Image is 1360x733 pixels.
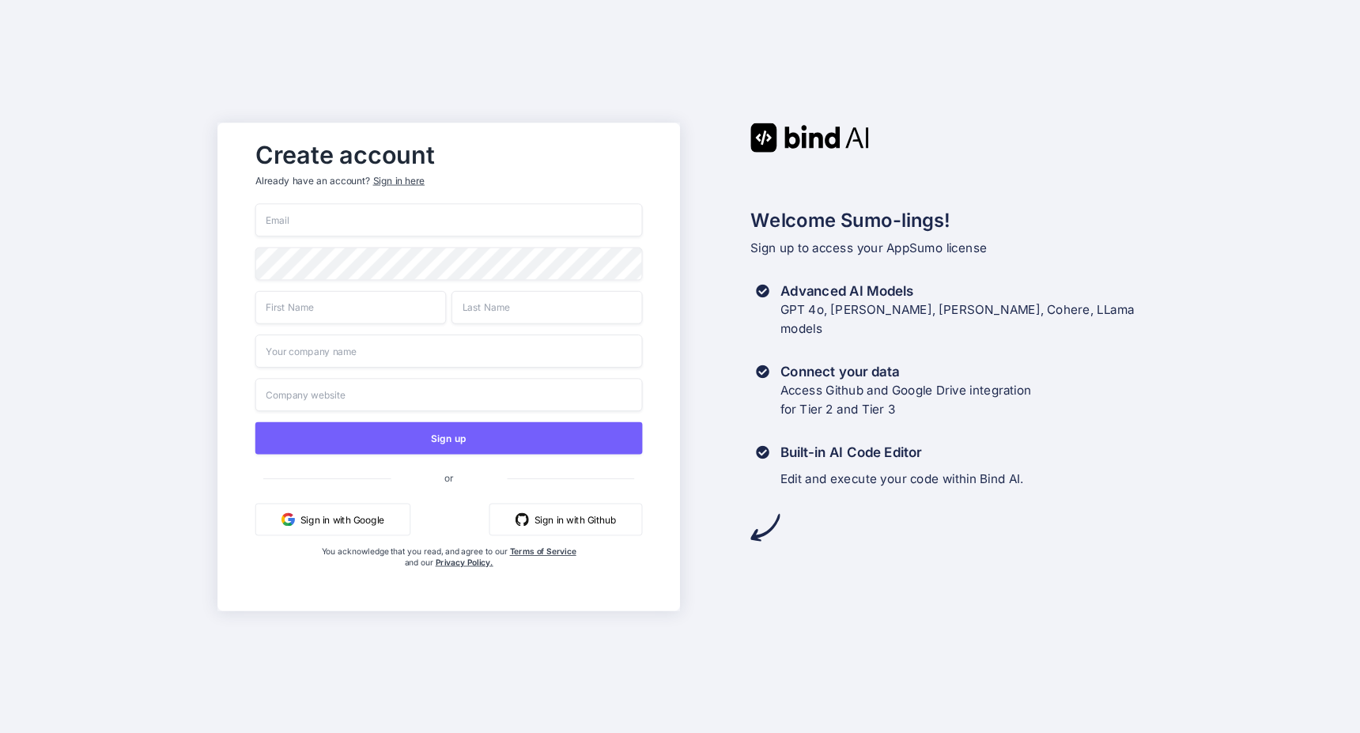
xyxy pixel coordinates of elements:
[373,174,425,187] div: Sign in here
[780,380,1032,418] p: Access Github and Google Drive integration for Tier 2 and Tier 3
[750,206,1143,234] h2: Welcome Sumo-lings!
[255,503,410,535] button: Sign in with Google
[255,203,643,236] input: Email
[281,512,295,526] img: google
[436,557,493,567] a: Privacy Policy.
[255,334,643,368] input: Your company name
[255,290,446,323] input: First Name
[780,362,1032,381] h3: Connect your data
[510,546,576,556] a: Terms of Service
[780,281,1135,300] h3: Advanced AI Models
[750,238,1143,257] p: Sign up to access your AppSumo license
[451,290,642,323] input: Last Name
[780,300,1135,338] p: GPT 4o, [PERSON_NAME], [PERSON_NAME], Cohere, LLama models
[255,144,643,165] h2: Create account
[750,123,869,152] img: Bind AI logo
[255,378,643,411] input: Company website
[319,546,577,599] div: You acknowledge that you read, and agree to our and our
[516,512,529,526] img: github
[750,512,780,542] img: arrow
[255,421,643,454] button: Sign up
[780,470,1024,489] p: Edit and execute your code within Bind AI.
[255,174,643,187] p: Already have an account?
[780,443,1024,462] h3: Built-in AI Code Editor
[391,460,507,493] span: or
[489,503,643,535] button: Sign in with Github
